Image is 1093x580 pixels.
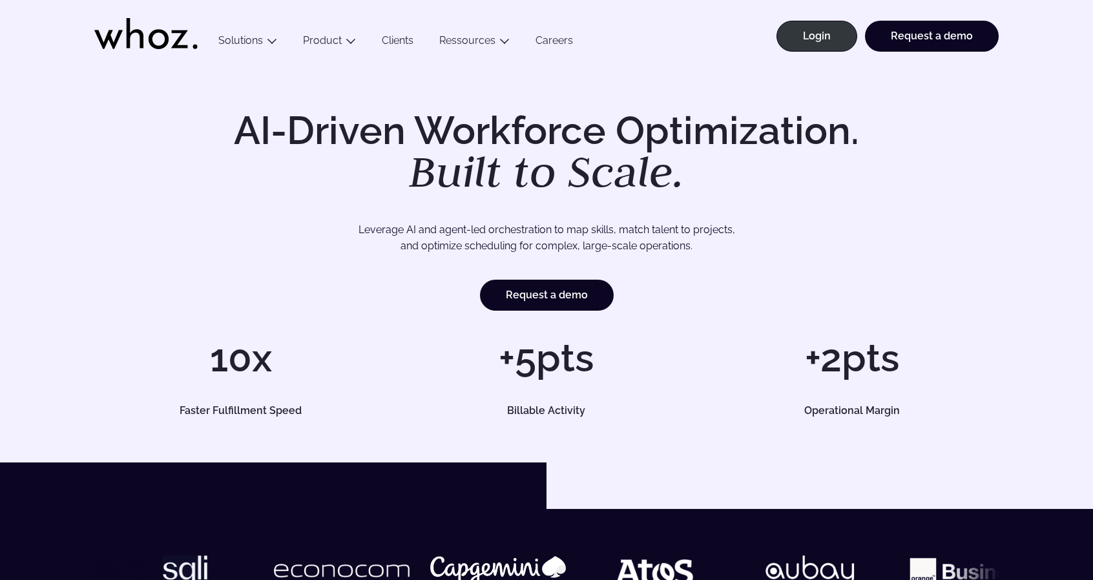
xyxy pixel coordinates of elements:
h1: AI-Driven Workforce Optimization. [216,111,877,194]
a: Request a demo [865,21,999,52]
em: Built to Scale. [409,143,684,200]
h5: Operational Margin [720,406,984,416]
h5: Faster Fulfillment Speed [109,406,373,416]
h5: Billable Activity [415,406,678,416]
h1: +5pts [400,338,692,377]
a: Product [303,34,342,47]
button: Solutions [205,34,290,52]
a: Careers [523,34,586,52]
a: Request a demo [480,280,614,311]
button: Product [290,34,369,52]
a: Clients [369,34,426,52]
a: Login [776,21,857,52]
h1: 10x [94,338,387,377]
button: Ressources [426,34,523,52]
h1: +2pts [706,338,999,377]
a: Ressources [439,34,495,47]
p: Leverage AI and agent-led orchestration to map skills, match talent to projects, and optimize sch... [140,222,953,254]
